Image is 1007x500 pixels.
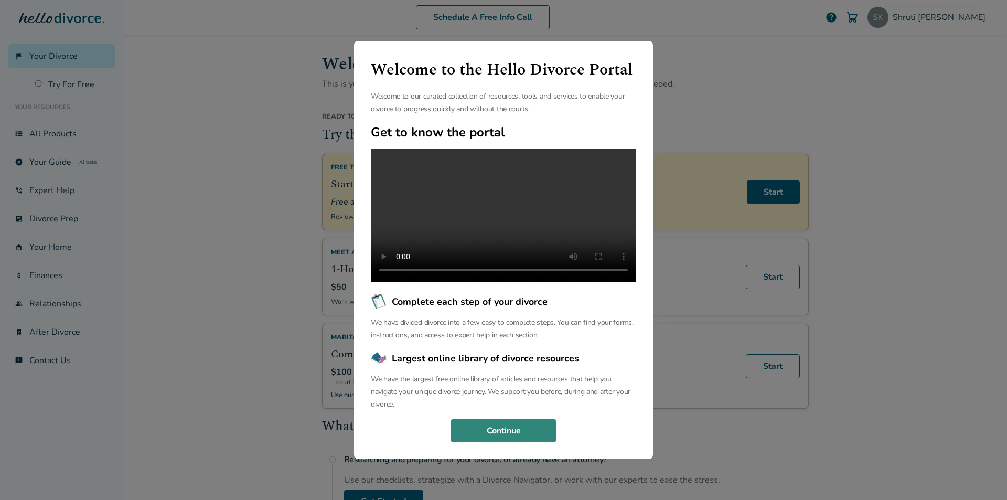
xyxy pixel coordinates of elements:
iframe: Chat Widget [955,450,1007,500]
p: We have divided divorce into a few easy to complete steps. You can find your forms, instructions,... [371,316,636,342]
img: Largest online library of divorce resources [371,350,388,367]
p: We have the largest free online library of articles and resources that help you navigate your uni... [371,373,636,411]
span: Largest online library of divorce resources [392,352,579,365]
h1: Welcome to the Hello Divorce Portal [371,58,636,82]
img: Complete each step of your divorce [371,293,388,310]
p: Welcome to our curated collection of resources, tools and services to enable your divorce to prog... [371,90,636,115]
h2: Get to know the portal [371,124,636,141]
span: Complete each step of your divorce [392,295,548,308]
button: Continue [451,419,556,442]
